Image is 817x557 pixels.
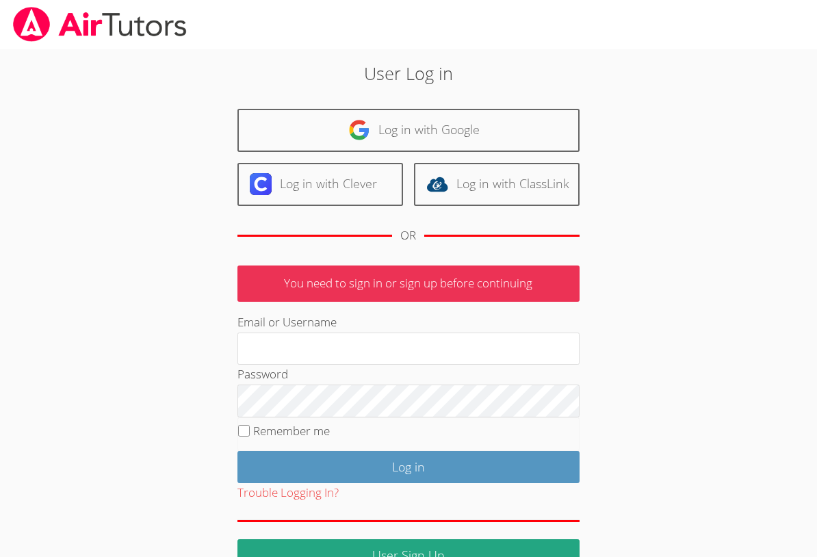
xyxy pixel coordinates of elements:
[237,314,337,330] label: Email or Username
[414,163,580,206] a: Log in with ClassLink
[253,423,330,439] label: Remember me
[237,366,288,382] label: Password
[237,163,403,206] a: Log in with Clever
[348,119,370,141] img: google-logo-50288ca7cdecda66e5e0955fdab243c47b7ad437acaf1139b6f446037453330a.svg
[250,173,272,195] img: clever-logo-6eab21bc6e7a338710f1a6ff85c0baf02591cd810cc4098c63d3a4b26e2feb20.svg
[237,265,580,302] p: You need to sign in or sign up before continuing
[237,109,580,152] a: Log in with Google
[12,7,188,42] img: airtutors_banner-c4298cdbf04f3fff15de1276eac7730deb9818008684d7c2e4769d2f7ddbe033.png
[237,483,339,503] button: Trouble Logging In?
[237,451,580,483] input: Log in
[188,60,630,86] h2: User Log in
[400,226,416,246] div: OR
[426,173,448,195] img: classlink-logo-d6bb404cc1216ec64c9a2012d9dc4662098be43eaf13dc465df04b49fa7ab582.svg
